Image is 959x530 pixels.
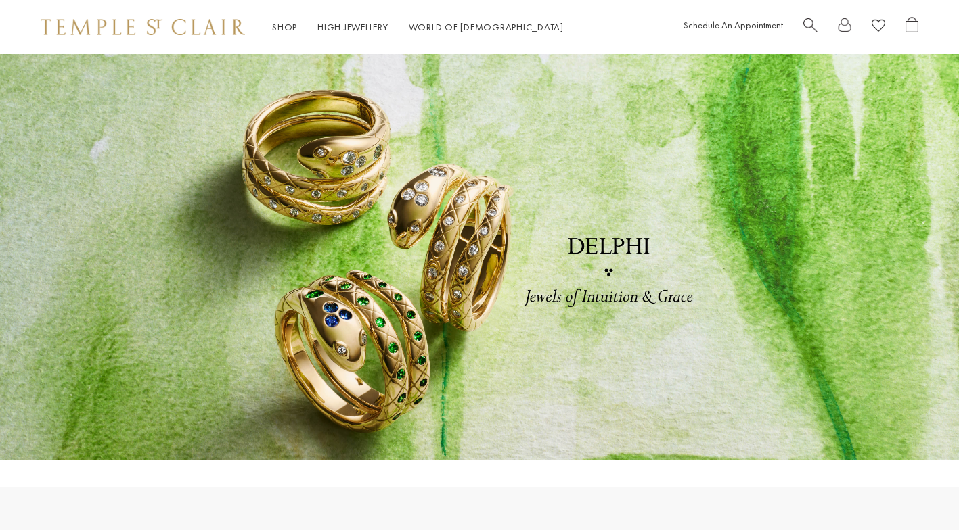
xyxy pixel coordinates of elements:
a: View Wishlist [872,17,885,38]
a: ShopShop [272,21,297,33]
a: High JewelleryHigh Jewellery [317,21,388,33]
a: Schedule An Appointment [684,19,783,31]
a: World of [DEMOGRAPHIC_DATA]World of [DEMOGRAPHIC_DATA] [409,21,564,33]
img: Temple St. Clair [41,19,245,35]
a: Open Shopping Bag [906,17,918,38]
nav: Main navigation [272,19,564,36]
a: Search [803,17,818,38]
